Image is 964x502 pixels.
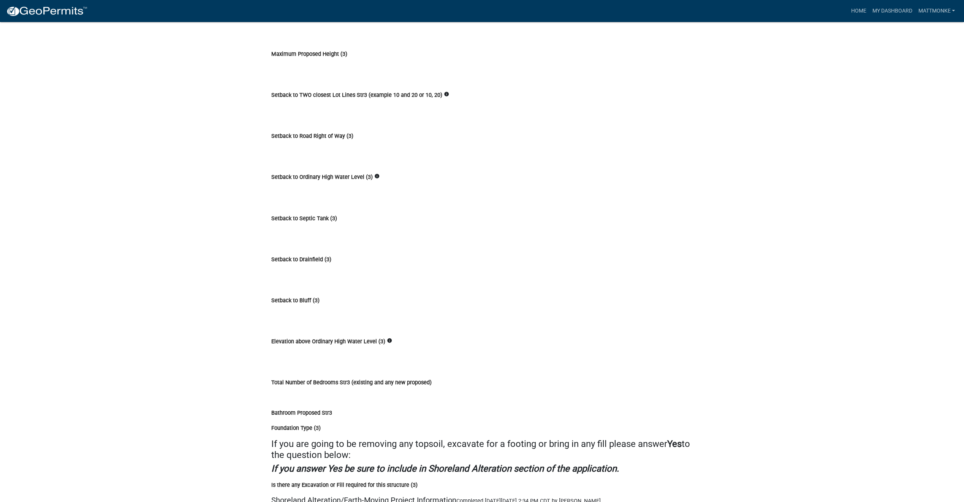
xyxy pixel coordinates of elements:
label: Total Number of Bedrooms Str3 (existing and any new proposed) [271,380,432,385]
label: Setback to Ordinary High Water Level (3) [271,175,373,180]
label: Elevation above Ordinary High Water Level (3) [271,339,385,344]
label: Maximum Proposed Height (3) [271,52,347,57]
a: Home [848,4,869,18]
strong: Yes [667,438,682,449]
strong: If you answer Yes be sure to include in Shoreland Alteration section of the application. [271,463,619,474]
label: Setback to Bluff (3) [271,298,320,303]
label: Foundation Type (3) [271,425,321,431]
label: Setback to TWO closest Lot Lines Str3 (example 10 and 20 or 10, 20) [271,93,442,98]
label: Setback to Septic Tank (3) [271,216,337,221]
label: Is there any Excavation or Fill required for this structure (3) [271,482,418,488]
label: Setback to Drainfield (3) [271,257,331,262]
a: My Dashboard [869,4,915,18]
h4: If you are going to be removing any topsoil, excavate for a footing or bring in any fill please a... [271,438,693,460]
label: Setback to Road Right of Way (3) [271,134,353,139]
i: info [444,92,449,97]
label: Bathroom Proposed Str3 [271,410,332,415]
i: info [374,174,380,179]
a: mattmonke [915,4,958,18]
i: info [387,338,392,343]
